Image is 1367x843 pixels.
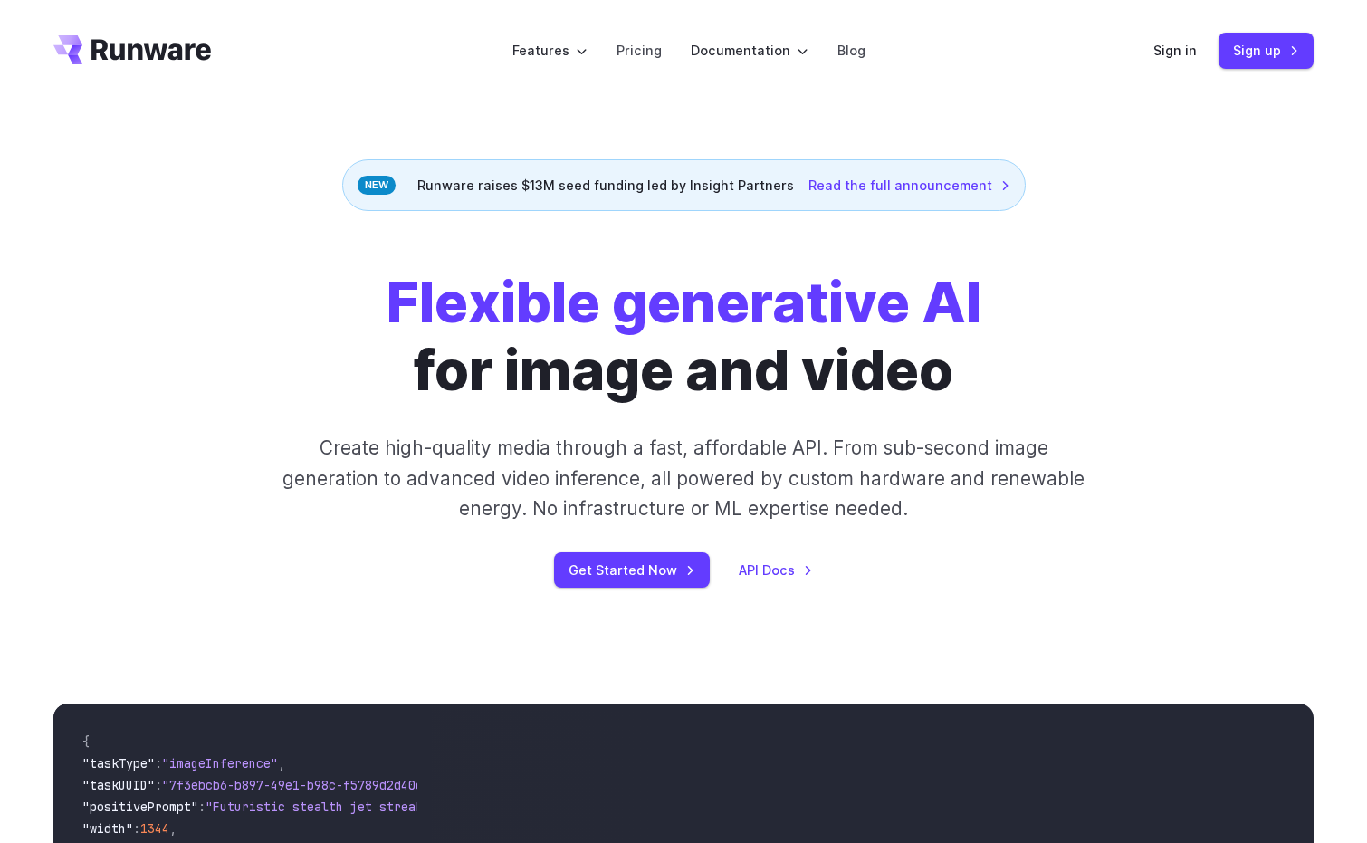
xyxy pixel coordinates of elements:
[387,269,981,404] h1: for image and video
[162,777,437,793] span: "7f3ebcb6-b897-49e1-b98c-f5789d2d40d7"
[739,560,813,580] a: API Docs
[342,159,1026,211] div: Runware raises $13M seed funding led by Insight Partners
[808,175,1010,196] a: Read the full announcement
[1153,40,1197,61] a: Sign in
[133,820,140,837] span: :
[206,799,865,815] span: "Futuristic stealth jet streaking through a neon-lit cityscape with glowing purple exhaust"
[82,755,155,771] span: "taskType"
[82,820,133,837] span: "width"
[155,755,162,771] span: :
[691,40,808,61] label: Documentation
[169,820,177,837] span: ,
[162,755,278,771] span: "imageInference"
[387,268,981,336] strong: Flexible generative AI
[554,552,710,588] a: Get Started Now
[198,799,206,815] span: :
[512,40,588,61] label: Features
[155,777,162,793] span: :
[53,35,211,64] a: Go to /
[82,733,90,750] span: {
[140,820,169,837] span: 1344
[617,40,662,61] a: Pricing
[837,40,865,61] a: Blog
[82,799,198,815] span: "positivePrompt"
[281,433,1087,523] p: Create high-quality media through a fast, affordable API. From sub-second image generation to adv...
[278,755,285,771] span: ,
[82,777,155,793] span: "taskUUID"
[1219,33,1314,68] a: Sign up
